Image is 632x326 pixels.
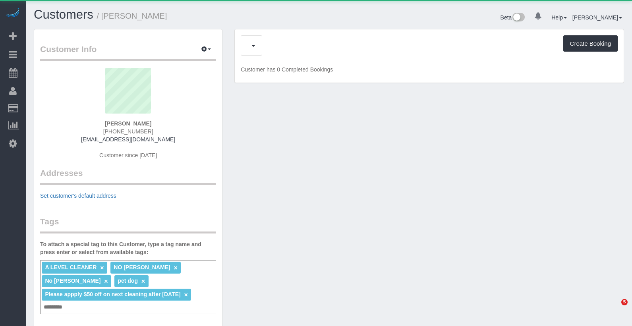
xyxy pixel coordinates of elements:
span: No [PERSON_NAME] [45,278,101,284]
img: New interface [512,13,525,23]
a: Set customer's default address [40,193,116,199]
strong: [PERSON_NAME] [105,120,151,127]
a: Customers [34,8,93,21]
span: [PHONE_NUMBER] [103,128,153,135]
a: × [184,291,188,298]
label: To attach a special tag to this Customer, type a tag name and press enter or select from availabl... [40,240,216,256]
small: / [PERSON_NAME] [97,12,167,20]
legend: Tags [40,216,216,233]
button: Create Booking [563,35,618,52]
a: Help [551,14,567,21]
span: NO [PERSON_NAME] [114,264,170,270]
span: Please appply $50 off on next cleaning after [DATE] [45,291,180,297]
span: 5 [621,299,628,305]
a: × [104,278,108,285]
img: Automaid Logo [5,8,21,19]
legend: Customer Info [40,43,216,61]
p: Customer has 0 Completed Bookings [241,66,618,73]
a: [EMAIL_ADDRESS][DOMAIN_NAME] [81,136,175,143]
a: × [141,278,145,285]
iframe: Intercom live chat [605,299,624,318]
a: × [174,264,178,271]
a: Beta [501,14,525,21]
span: A LEVEL CLEANER [45,264,97,270]
a: × [100,264,104,271]
span: Customer since [DATE] [99,152,157,158]
a: [PERSON_NAME] [572,14,622,21]
span: pet dog [118,278,138,284]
